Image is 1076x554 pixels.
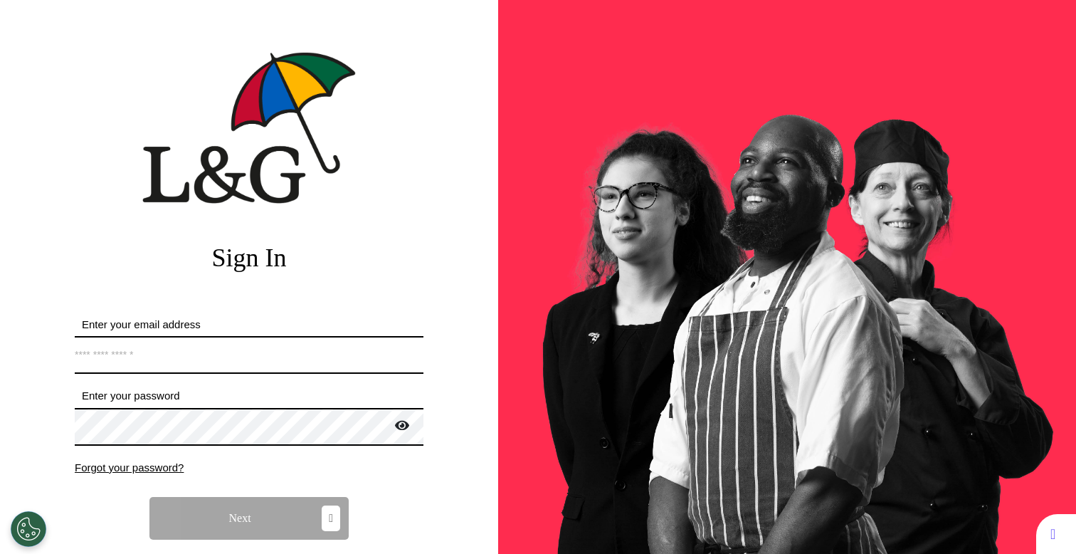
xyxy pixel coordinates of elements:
h2: Sign In [75,243,423,273]
button: Open Preferences [11,511,46,547]
img: company logo [142,52,356,204]
button: Next [149,497,349,540]
span: Forgot your password? [75,461,184,474]
label: Enter your email address [75,317,423,333]
label: Enter your password [75,388,423,404]
span: Next [229,513,251,524]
